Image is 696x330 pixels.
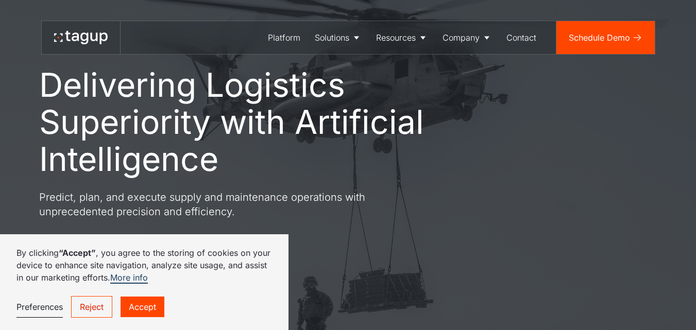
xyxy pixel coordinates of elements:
a: Preferences [16,297,63,318]
a: Schedule Demo [556,21,655,54]
div: Schedule Demo [569,31,630,44]
div: Contact [506,31,536,44]
div: Resources [376,31,416,44]
a: Company [435,21,499,54]
strong: “Accept” [59,248,96,258]
h1: Delivering Logistics Superiority with Artificial Intelligence [39,66,472,178]
a: Accept [121,297,164,317]
div: Platform [268,31,300,44]
a: Platform [261,21,308,54]
p: By clicking , you agree to the storing of cookies on your device to enhance site navigation, anal... [16,247,272,284]
div: Solutions [315,31,349,44]
a: Resources [369,21,435,54]
a: Contact [499,21,544,54]
div: Company [443,31,480,44]
a: Solutions [308,21,369,54]
a: Reject [71,296,112,318]
a: More info [110,272,148,284]
p: Predict, plan, and execute supply and maintenance operations with unprecedented precision and eff... [39,190,410,219]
